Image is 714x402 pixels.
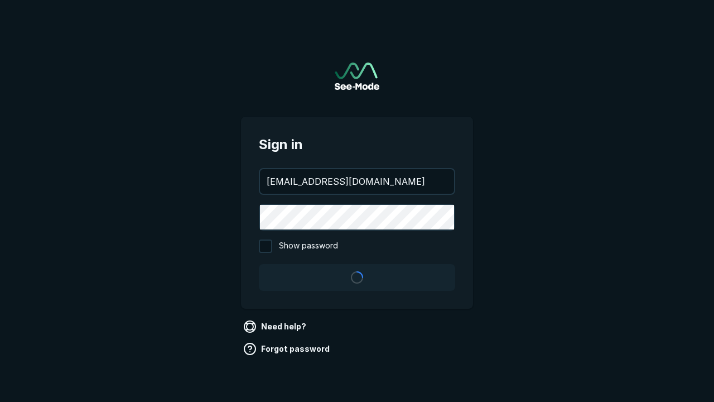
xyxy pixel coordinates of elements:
a: Go to sign in [335,63,379,90]
span: Sign in [259,135,455,155]
span: Show password [279,240,338,253]
input: your@email.com [260,169,454,194]
img: See-Mode Logo [335,63,379,90]
a: Forgot password [241,340,334,358]
a: Need help? [241,318,311,336]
